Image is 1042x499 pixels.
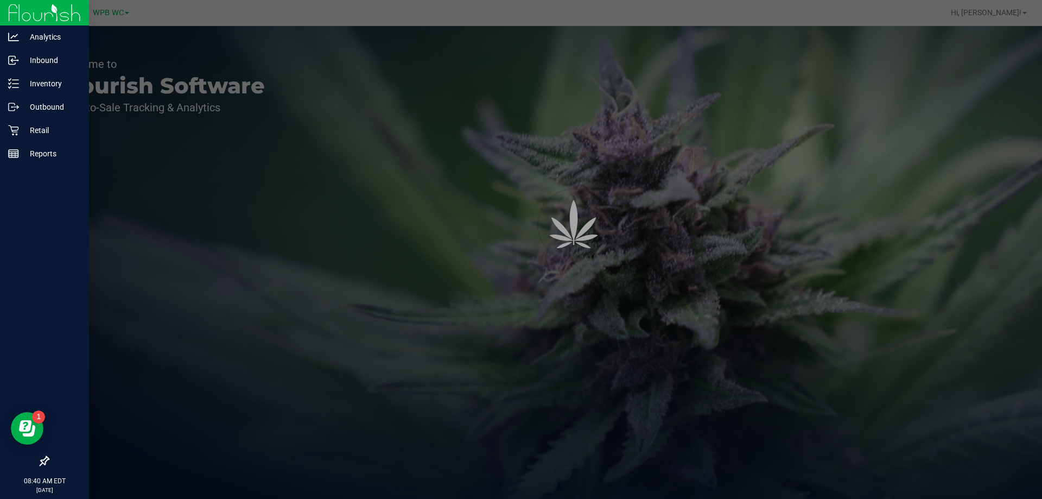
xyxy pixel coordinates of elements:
[32,410,45,424] iframe: Resource center unread badge
[8,148,19,159] inline-svg: Reports
[8,78,19,89] inline-svg: Inventory
[19,124,84,137] p: Retail
[19,147,84,160] p: Reports
[8,125,19,136] inline-svg: Retail
[8,31,19,42] inline-svg: Analytics
[8,55,19,66] inline-svg: Inbound
[11,412,43,445] iframe: Resource center
[19,100,84,113] p: Outbound
[19,30,84,43] p: Analytics
[5,486,84,494] p: [DATE]
[19,77,84,90] p: Inventory
[8,102,19,112] inline-svg: Outbound
[19,54,84,67] p: Inbound
[5,476,84,486] p: 08:40 AM EDT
